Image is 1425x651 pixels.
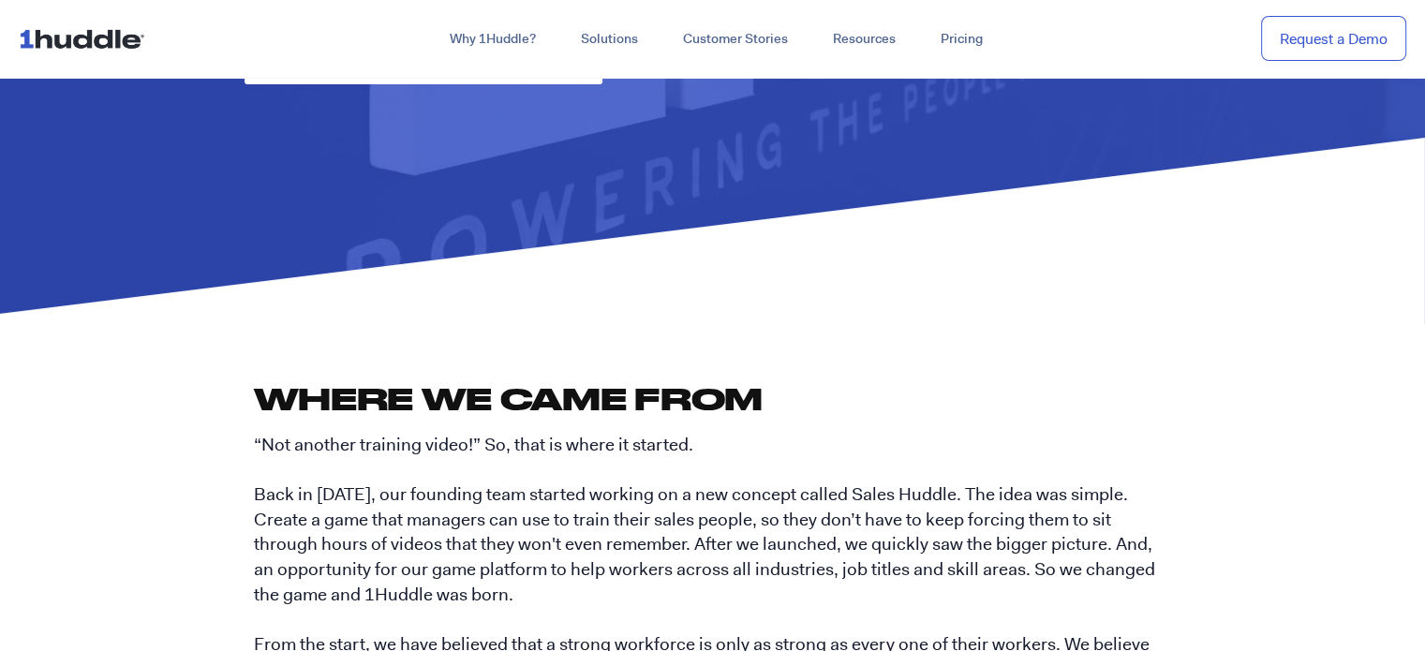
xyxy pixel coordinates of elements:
a: Solutions [558,22,661,56]
a: Request a Demo [1261,16,1406,62]
img: ... [19,21,153,56]
a: Why 1Huddle? [427,22,558,56]
h2: Where we came from [254,378,1172,419]
a: Pricing [918,22,1005,56]
a: Resources [810,22,918,56]
a: Customer Stories [661,22,810,56]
